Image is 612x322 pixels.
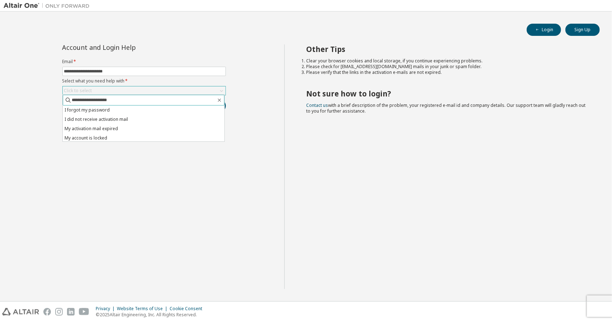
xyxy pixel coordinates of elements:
div: Click to select [64,88,92,94]
li: Please verify that the links in the activation e-mails are not expired. [306,70,587,75]
div: Website Terms of Use [117,306,170,312]
button: Login [527,24,561,36]
a: Contact us [306,102,328,108]
li: Please check for [EMAIL_ADDRESS][DOMAIN_NAME] mails in your junk or spam folder. [306,64,587,70]
img: facebook.svg [43,308,51,316]
img: youtube.svg [79,308,89,316]
img: linkedin.svg [67,308,75,316]
label: Select what you need help with [62,78,226,84]
span: with a brief description of the problem, your registered e-mail id and company details. Our suppo... [306,102,585,114]
p: © 2025 Altair Engineering, Inc. All Rights Reserved. [96,312,207,318]
img: altair_logo.svg [2,308,39,316]
div: Cookie Consent [170,306,207,312]
h2: Other Tips [306,44,587,54]
label: Email [62,59,226,65]
div: Click to select [63,86,226,95]
div: Account and Login Help [62,44,193,50]
img: Altair One [4,2,93,9]
li: I forgot my password [63,105,224,115]
div: Privacy [96,306,117,312]
li: Clear your browser cookies and local storage, if you continue experiencing problems. [306,58,587,64]
h2: Not sure how to login? [306,89,587,98]
img: instagram.svg [55,308,63,316]
button: Sign Up [565,24,600,36]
